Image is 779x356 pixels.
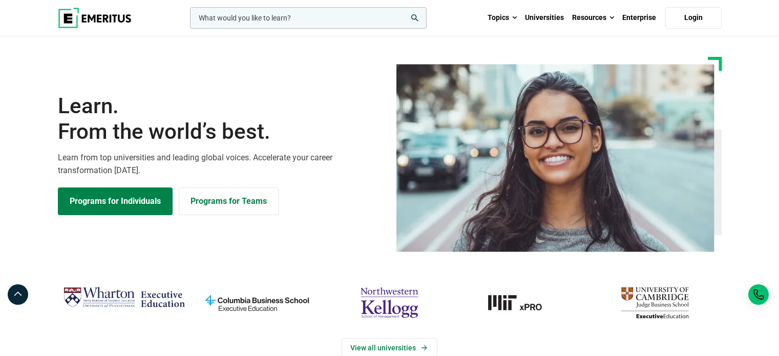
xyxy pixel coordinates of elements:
img: northwestern-kellogg [328,283,451,323]
a: Explore Programs [58,187,173,215]
input: woocommerce-product-search-field-0 [190,7,427,29]
h1: Learn. [58,93,384,145]
img: Wharton Executive Education [63,283,185,313]
img: Learn from the world's best [396,64,714,252]
span: From the world’s best. [58,119,384,144]
a: Login [665,7,722,29]
img: cambridge-judge-business-school [594,283,716,323]
img: MIT xPRO [461,283,583,323]
a: MIT-xPRO [461,283,583,323]
img: columbia-business-school [196,283,318,323]
p: Learn from top universities and leading global voices. Accelerate your career transformation [DATE]. [58,151,384,177]
a: Explore for Business [179,187,279,215]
